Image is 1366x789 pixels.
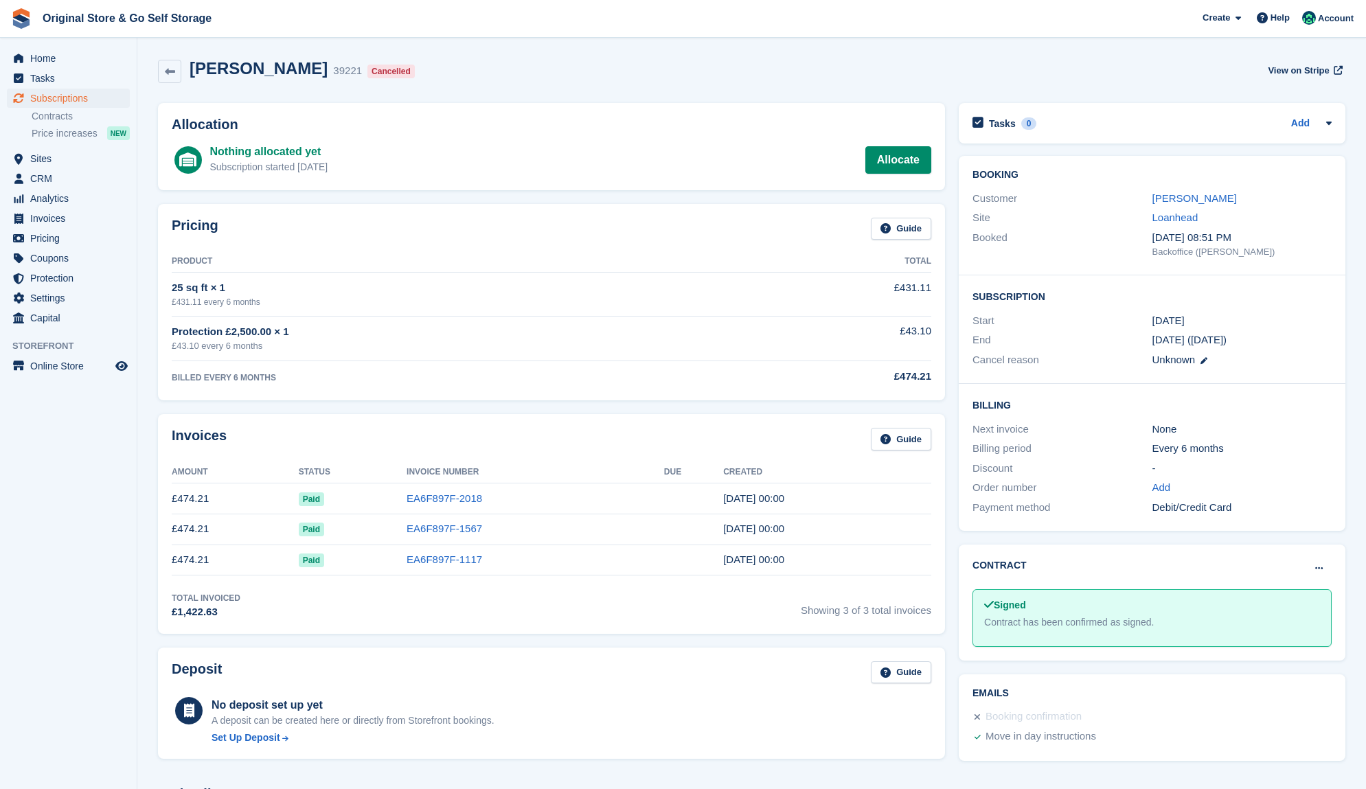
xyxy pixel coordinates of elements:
span: Tasks [30,69,113,88]
span: Account [1318,12,1354,25]
a: menu [7,209,130,228]
h2: Allocation [172,117,931,133]
img: stora-icon-8386f47178a22dfd0bd8f6a31ec36ba5ce8667c1dd55bd0f319d3a0aa187defe.svg [11,8,32,29]
a: Allocate [865,146,931,174]
div: 0 [1021,117,1037,130]
a: Add [1152,480,1171,496]
div: Cancelled [367,65,415,78]
h2: Tasks [989,117,1016,130]
div: Site [972,210,1152,226]
div: Payment method [972,500,1152,516]
a: Price increases NEW [32,126,130,141]
span: [DATE] ([DATE]) [1152,334,1227,345]
a: menu [7,149,130,168]
a: menu [7,288,130,308]
span: Paid [299,492,324,506]
time: 2024-04-26 23:00:00 UTC [1152,313,1185,329]
div: Every 6 months [1152,441,1332,457]
a: Guide [871,661,931,684]
td: £474.21 [172,483,299,514]
span: Invoices [30,209,113,228]
th: Status [299,461,407,483]
div: Subscription started [DATE] [209,160,328,174]
a: EA6F897F-1117 [407,553,482,565]
div: BILLED EVERY 6 MONTHS [172,371,748,384]
a: menu [7,169,130,188]
span: View on Stripe [1268,64,1329,78]
a: Add [1291,116,1310,132]
div: - [1152,461,1332,477]
td: £43.10 [748,316,931,361]
a: [PERSON_NAME] [1152,192,1237,204]
a: Guide [871,218,931,240]
div: Nothing allocated yet [209,144,328,160]
h2: Billing [972,398,1332,411]
div: £43.10 every 6 months [172,339,748,353]
time: 2024-04-26 23:00:20 UTC [723,553,784,565]
h2: Deposit [172,661,222,684]
div: £1,422.63 [172,604,240,620]
a: menu [7,189,130,208]
th: Created [723,461,931,483]
td: £474.21 [172,545,299,575]
a: EA6F897F-2018 [407,492,482,504]
h2: [PERSON_NAME] [190,59,328,78]
a: EA6F897F-1567 [407,523,482,534]
div: End [972,332,1152,348]
div: Order number [972,480,1152,496]
span: Create [1203,11,1230,25]
span: Help [1271,11,1290,25]
span: Coupons [30,249,113,268]
a: Loanhead [1152,211,1198,223]
span: Settings [30,288,113,308]
a: View on Stripe [1262,59,1345,82]
div: Booking confirmation [986,709,1082,725]
a: menu [7,356,130,376]
a: menu [7,229,130,248]
div: NEW [107,126,130,140]
span: Protection [30,268,113,288]
th: Invoice Number [407,461,664,483]
a: menu [7,308,130,328]
span: Storefront [12,339,137,353]
th: Product [172,251,748,273]
h2: Subscription [972,289,1332,303]
p: A deposit can be created here or directly from Storefront bookings. [212,713,494,728]
a: menu [7,268,130,288]
span: Subscriptions [30,89,113,108]
td: £474.21 [172,514,299,545]
div: Start [972,313,1152,329]
span: CRM [30,169,113,188]
h2: Invoices [172,428,227,450]
a: menu [7,49,130,68]
div: Discount [972,461,1152,477]
div: Booked [972,230,1152,259]
div: Billing period [972,441,1152,457]
th: Amount [172,461,299,483]
div: Cancel reason [972,352,1152,368]
div: Signed [984,598,1320,613]
div: Debit/Credit Card [1152,500,1332,516]
div: No deposit set up yet [212,697,494,713]
div: [DATE] 08:51 PM [1152,230,1332,246]
div: Protection £2,500.00 × 1 [172,324,748,340]
span: Paid [299,523,324,536]
th: Due [664,461,723,483]
div: Total Invoiced [172,592,240,604]
span: Showing 3 of 3 total invoices [801,592,931,620]
span: Price increases [32,127,98,140]
div: Set Up Deposit [212,731,280,745]
span: Sites [30,149,113,168]
td: £431.11 [748,273,931,316]
span: Unknown [1152,354,1196,365]
img: Adeel Hussain [1302,11,1316,25]
div: 25 sq ft × 1 [172,280,748,296]
span: Pricing [30,229,113,248]
span: Capital [30,308,113,328]
div: 39221 [333,63,362,79]
a: menu [7,249,130,268]
h2: Booking [972,170,1332,181]
a: Set Up Deposit [212,731,494,745]
a: menu [7,69,130,88]
div: Customer [972,191,1152,207]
